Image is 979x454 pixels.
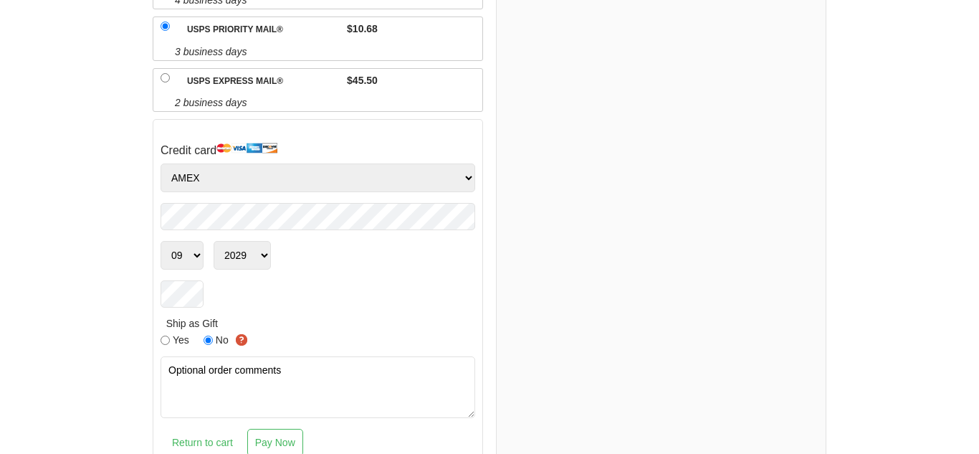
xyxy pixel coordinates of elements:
textarea: Optional order comments [161,356,475,418]
label: USPS Priority Mail® [180,17,344,43]
label: Yes [161,335,196,345]
img: sd-cards.gif [216,143,277,154]
img: Learn more [236,334,247,346]
span: $10.68 [347,20,378,37]
h4: Credit card [161,138,475,164]
span: $45.50 [347,72,378,89]
input: No [204,336,213,345]
label: Ship as Gift [161,318,218,334]
span: 2 business days [175,94,482,111]
span: 3 business days [175,43,482,60]
label: No [204,335,236,345]
label: USPS Express Mail® [180,69,344,95]
input: Yes [161,336,170,345]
